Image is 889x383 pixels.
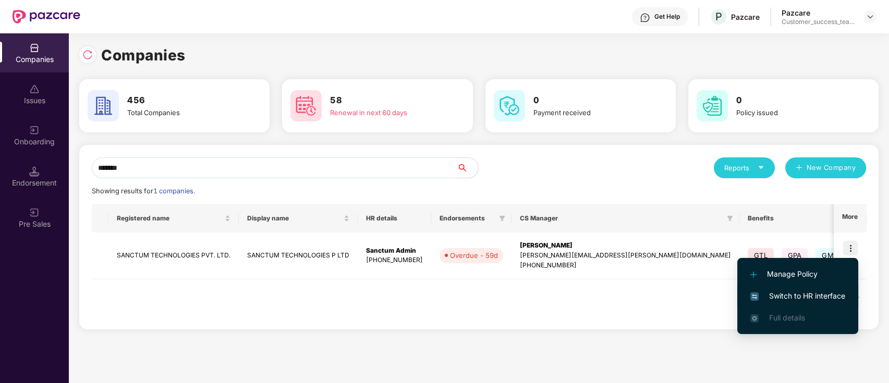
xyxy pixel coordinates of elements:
h3: 0 [736,94,849,107]
img: svg+xml;base64,PHN2ZyB4bWxucz0iaHR0cDovL3d3dy53My5vcmcvMjAwMC9zdmciIHdpZHRoPSIxMi4yMDEiIGhlaWdodD... [750,271,757,278]
span: P [715,10,722,23]
img: svg+xml;base64,PHN2ZyB4bWxucz0iaHR0cDovL3d3dy53My5vcmcvMjAwMC9zdmciIHdpZHRoPSI2MCIgaGVpZ2h0PSI2MC... [494,90,525,121]
span: plus [796,164,802,172]
img: svg+xml;base64,PHN2ZyB4bWxucz0iaHR0cDovL3d3dy53My5vcmcvMjAwMC9zdmciIHdpZHRoPSI2MCIgaGVpZ2h0PSI2MC... [290,90,322,121]
img: svg+xml;base64,PHN2ZyBpZD0iSGVscC0zMngzMiIgeG1sbnM9Imh0dHA6Ly93d3cudzMub3JnLzIwMDAvc3ZnIiB3aWR0aD... [640,13,650,23]
h1: Companies [101,44,186,67]
span: Registered name [117,214,223,223]
span: GTL [748,248,774,263]
h3: 456 [127,94,240,107]
span: Full details [769,313,805,322]
img: svg+xml;base64,PHN2ZyBpZD0iUmVsb2FkLTMyeDMyIiB4bWxucz0iaHR0cDovL3d3dy53My5vcmcvMjAwMC9zdmciIHdpZH... [82,50,93,60]
img: svg+xml;base64,PHN2ZyB4bWxucz0iaHR0cDovL3d3dy53My5vcmcvMjAwMC9zdmciIHdpZHRoPSIxNi4zNjMiIGhlaWdodD... [750,314,759,323]
span: filter [499,215,505,221]
div: Sanctum Admin [366,246,423,256]
span: filter [727,215,733,221]
img: svg+xml;base64,PHN2ZyB4bWxucz0iaHR0cDovL3d3dy53My5vcmcvMjAwMC9zdmciIHdpZHRoPSI2MCIgaGVpZ2h0PSI2MC... [88,90,119,121]
span: Endorsements [440,214,495,223]
h3: 58 [330,94,443,107]
button: plusNew Company [785,157,866,178]
span: 1 companies. [153,187,195,195]
td: SANCTUM TECHNOLOGIES P LTD [239,232,358,279]
img: svg+xml;base64,PHN2ZyB3aWR0aD0iMjAiIGhlaWdodD0iMjAiIHZpZXdCb3g9IjAgMCAyMCAyMCIgZmlsbD0ibm9uZSIgeG... [29,207,40,218]
span: caret-down [758,164,764,171]
span: search [457,164,478,172]
img: svg+xml;base64,PHN2ZyBpZD0iQ29tcGFuaWVzIiB4bWxucz0iaHR0cDovL3d3dy53My5vcmcvMjAwMC9zdmciIHdpZHRoPS... [29,43,40,53]
div: [PERSON_NAME][EMAIL_ADDRESS][PERSON_NAME][DOMAIN_NAME] [520,251,731,261]
div: Policy issued [736,107,849,118]
button: search [457,157,479,178]
div: Renewal in next 60 days [330,107,443,118]
td: SANCTUM TECHNOLOGIES PVT. LTD. [108,232,239,279]
th: HR details [358,204,431,232]
span: GPA [782,248,808,263]
img: svg+xml;base64,PHN2ZyBpZD0iSXNzdWVzX2Rpc2FibGVkIiB4bWxucz0iaHR0cDovL3d3dy53My5vcmcvMjAwMC9zdmciIH... [29,84,40,94]
span: filter [497,212,507,225]
span: Display name [247,214,342,223]
div: [PERSON_NAME] [520,241,731,251]
th: Display name [239,204,358,232]
img: svg+xml;base64,PHN2ZyB3aWR0aD0iMTQuNSIgaGVpZ2h0PSIxNC41IiB2aWV3Qm94PSIwIDAgMTYgMTYiIGZpbGw9Im5vbm... [29,166,40,177]
div: Get Help [654,13,680,21]
div: [PHONE_NUMBER] [520,261,731,270]
th: Benefits [739,204,867,232]
div: Pazcare [731,12,760,22]
span: Showing results for [92,187,195,195]
th: Registered name [108,204,239,232]
span: GMC [815,248,845,263]
div: Pazcare [782,8,855,18]
span: Manage Policy [750,268,845,280]
th: More [834,204,866,232]
span: Switch to HR interface [750,290,845,302]
div: Overdue - 59d [450,250,498,261]
img: svg+xml;base64,PHN2ZyB4bWxucz0iaHR0cDovL3d3dy53My5vcmcvMjAwMC9zdmciIHdpZHRoPSIxNiIgaGVpZ2h0PSIxNi... [750,292,759,301]
h3: 0 [533,94,647,107]
img: svg+xml;base64,PHN2ZyB4bWxucz0iaHR0cDovL3d3dy53My5vcmcvMjAwMC9zdmciIHdpZHRoPSI2MCIgaGVpZ2h0PSI2MC... [697,90,728,121]
img: svg+xml;base64,PHN2ZyBpZD0iRHJvcGRvd24tMzJ4MzIiIHhtbG5zPSJodHRwOi8vd3d3LnczLm9yZy8yMDAwL3N2ZyIgd2... [866,13,874,21]
div: Reports [724,163,764,173]
div: Customer_success_team_lead [782,18,855,26]
img: icon [843,241,858,255]
span: CS Manager [520,214,723,223]
img: svg+xml;base64,PHN2ZyB3aWR0aD0iMjAiIGhlaWdodD0iMjAiIHZpZXdCb3g9IjAgMCAyMCAyMCIgZmlsbD0ibm9uZSIgeG... [29,125,40,135]
img: New Pazcare Logo [13,10,80,23]
div: [PHONE_NUMBER] [366,255,423,265]
span: filter [725,212,735,225]
div: Payment received [533,107,647,118]
div: Total Companies [127,107,240,118]
span: New Company [807,163,856,173]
